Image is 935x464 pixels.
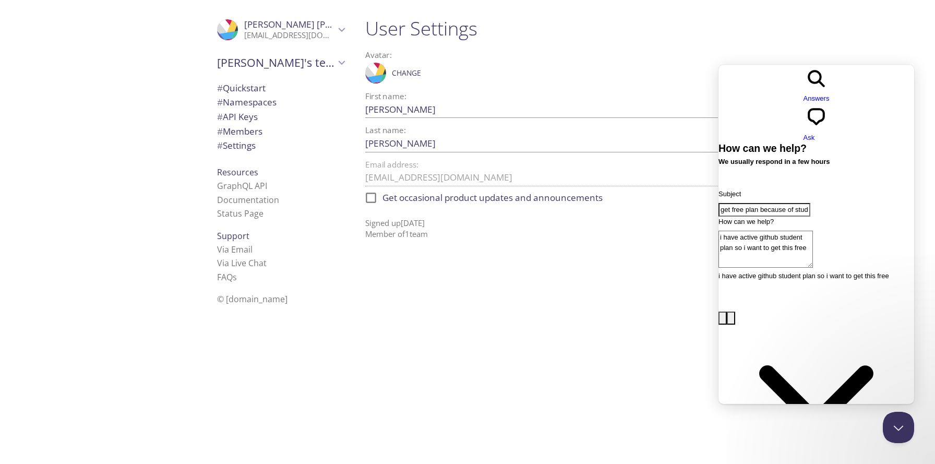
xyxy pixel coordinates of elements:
div: Namespaces [209,95,353,110]
span: Support [217,230,249,242]
div: Ahmad Aftab [209,13,353,47]
a: Documentation [217,194,279,206]
label: First name: [365,92,406,100]
span: # [217,125,223,137]
span: Quickstart [217,82,266,94]
span: # [217,139,223,151]
button: Change [389,65,424,81]
h1: User Settings [365,17,718,40]
span: Resources [217,166,258,178]
span: © [DOMAIN_NAME] [217,293,287,305]
span: Members [217,125,262,137]
div: Ahmad's team [209,49,353,76]
span: [PERSON_NAME]'s team [217,55,335,70]
a: GraphQL API [217,180,267,192]
span: s [233,271,237,283]
a: Via Live Chat [217,257,267,269]
span: # [217,96,223,108]
span: Settings [217,139,256,151]
iframe: Help Scout Beacon - Live Chat, Contact Form, and Knowledge Base [718,65,914,404]
span: API Keys [217,111,258,123]
span: [PERSON_NAME] [PERSON_NAME] [244,18,387,30]
div: Members [209,124,353,139]
p: [EMAIL_ADDRESS][DOMAIN_NAME] [244,30,335,41]
span: Get occasional product updates and announcements [382,191,603,205]
span: Change [392,67,421,79]
span: Namespaces [217,96,277,108]
a: Via Email [217,244,253,255]
div: Quickstart [209,81,353,96]
label: Last name: [365,126,406,134]
div: Team Settings [209,138,353,153]
label: Avatar: [365,51,676,59]
span: # [217,82,223,94]
a: Status Page [217,208,263,219]
label: Email address: [365,161,418,169]
p: Signed up [DATE] Member of 1 team [365,209,718,240]
span: # [217,111,223,123]
a: FAQ [217,271,237,283]
div: API Keys [209,110,353,124]
iframe: Help Scout Beacon - Close [883,412,914,443]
